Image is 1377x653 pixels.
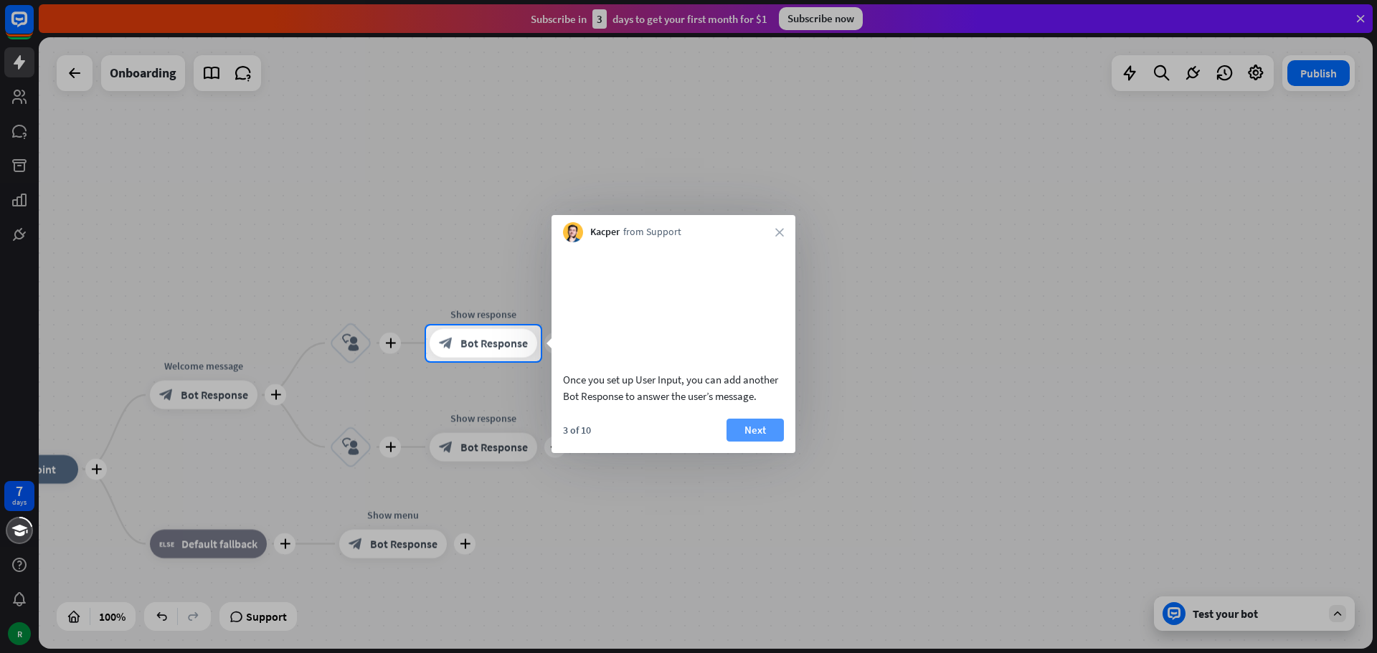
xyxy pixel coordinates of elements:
span: Kacper [590,225,620,239]
button: Open LiveChat chat widget [11,6,55,49]
i: block_bot_response [439,336,453,351]
span: Bot Response [460,336,528,351]
div: 3 of 10 [563,424,591,437]
button: Next [727,419,784,442]
div: Once you set up User Input, you can add another Bot Response to answer the user’s message. [563,371,784,404]
i: close [775,228,784,237]
span: from Support [623,225,681,239]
